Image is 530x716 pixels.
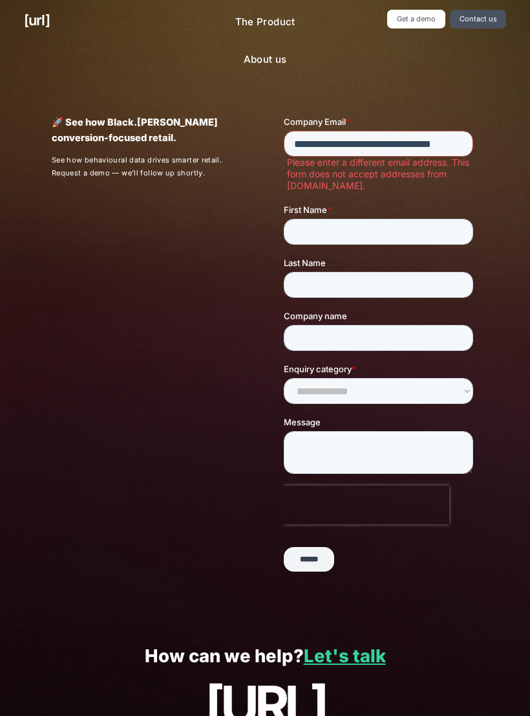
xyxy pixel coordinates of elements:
[24,646,507,666] p: How can we help?
[225,10,306,35] a: The Product
[450,10,506,28] a: Contact us
[52,115,246,146] p: 🚀 See how Black.[PERSON_NAME] conversion-focused retail.
[284,115,478,594] iframe: Form 1
[233,47,297,73] a: About us
[387,10,445,28] a: Get a demo
[304,645,386,667] a: Let's talk
[24,10,50,31] a: [URL]
[52,154,246,179] p: See how behavioural data drives smarter retail. Request a demo — we’ll follow up shortly.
